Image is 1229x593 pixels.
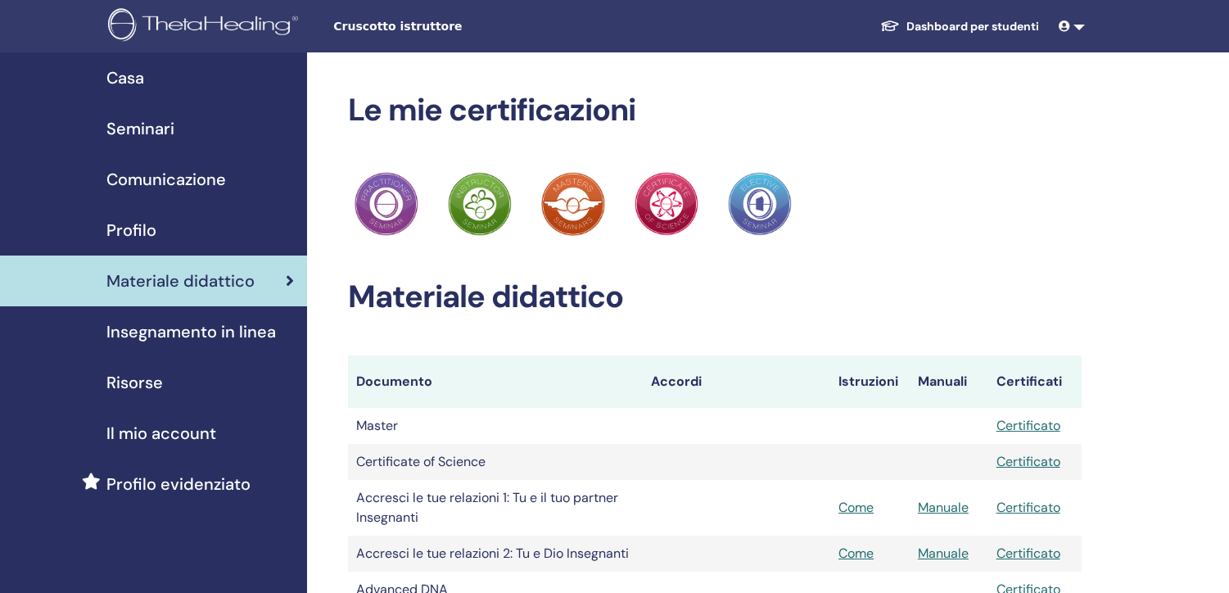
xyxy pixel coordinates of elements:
th: Certificati [988,355,1082,408]
h2: Materiale didattico [348,278,1082,316]
a: Come [838,545,874,562]
a: Dashboard per studenti [867,11,1052,42]
a: Come [838,499,874,516]
span: Casa [106,66,144,90]
td: Master [348,408,643,444]
img: Practitioner [635,172,698,236]
td: Accresci le tue relazioni 2: Tu e Dio Insegnanti [348,536,643,572]
th: Istruzioni [830,355,910,408]
img: Practitioner [728,172,792,236]
img: Practitioner [355,172,418,236]
span: Insegnamento in linea [106,319,276,344]
img: logo.png [108,8,304,45]
span: Profilo [106,218,156,242]
img: graduation-cap-white.svg [880,19,900,33]
span: Risorse [106,370,163,395]
th: Accordi [643,355,830,408]
th: Manuali [910,355,988,408]
a: Manuale [918,545,969,562]
a: Certificato [996,453,1060,470]
img: Practitioner [541,172,605,236]
span: Seminari [106,116,174,141]
a: Certificato [996,417,1060,434]
span: Profilo evidenziato [106,472,251,496]
td: Accresci le tue relazioni 1: Tu e il tuo partner Insegnanti [348,480,643,536]
a: Certificato [996,545,1060,562]
span: Comunicazione [106,167,226,192]
span: Materiale didattico [106,269,255,293]
span: Il mio account [106,421,216,446]
span: Cruscotto istruttore [333,18,579,35]
h2: Le mie certificazioni [348,92,1082,129]
img: Practitioner [448,172,512,236]
th: Documento [348,355,643,408]
a: Manuale [918,499,969,516]
td: Certificate of Science [348,444,643,480]
a: Certificato [996,499,1060,516]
